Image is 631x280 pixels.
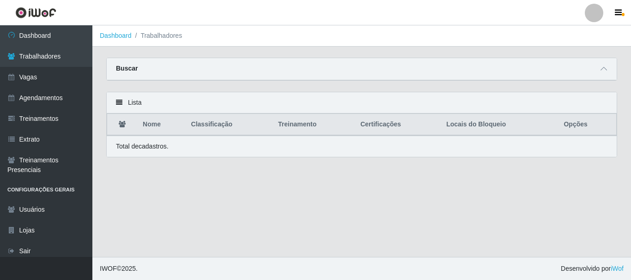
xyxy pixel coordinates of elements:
strong: Buscar [116,65,138,72]
th: Opções [558,114,616,136]
th: Nome [137,114,185,136]
th: Locais do Bloqueio [441,114,558,136]
span: IWOF [100,265,117,272]
span: © 2025 . [100,264,138,274]
img: CoreUI Logo [15,7,56,18]
th: Classificação [186,114,273,136]
a: iWof [611,265,624,272]
li: Trabalhadores [132,31,182,41]
span: Desenvolvido por [561,264,624,274]
a: Dashboard [100,32,132,39]
nav: breadcrumb [92,25,631,47]
div: Lista [107,92,617,113]
th: Treinamento [273,114,355,136]
p: Total de cadastros. [116,142,169,151]
th: Certificações [355,114,441,136]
